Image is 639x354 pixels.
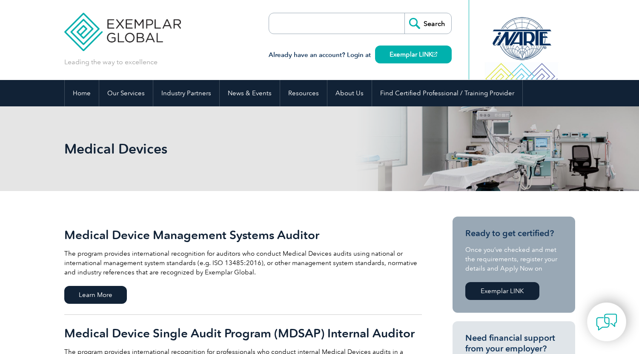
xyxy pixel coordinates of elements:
[64,249,422,277] p: The program provides international recognition for auditors who conduct Medical Devices audits us...
[65,80,99,106] a: Home
[596,311,617,333] img: contact-chat.png
[64,140,391,157] h1: Medical Devices
[372,80,522,106] a: Find Certified Professional / Training Provider
[465,282,539,300] a: Exemplar LINK
[327,80,372,106] a: About Us
[153,80,219,106] a: Industry Partners
[465,245,562,273] p: Once you’ve checked and met the requirements, register your details and Apply Now on
[99,80,153,106] a: Our Services
[465,333,562,354] h3: Need financial support from your employer?
[64,228,422,242] h2: Medical Device Management Systems Auditor
[64,57,158,67] p: Leading the way to excellence
[220,80,280,106] a: News & Events
[433,52,437,57] img: open_square.png
[375,46,452,63] a: Exemplar LINK
[280,80,327,106] a: Resources
[64,286,127,304] span: Learn More
[465,228,562,239] h3: Ready to get certified?
[64,217,422,315] a: Medical Device Management Systems Auditor The program provides international recognition for audi...
[64,326,422,340] h2: Medical Device Single Audit Program (MDSAP) Internal Auditor
[269,50,452,60] h3: Already have an account? Login at
[404,13,451,34] input: Search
